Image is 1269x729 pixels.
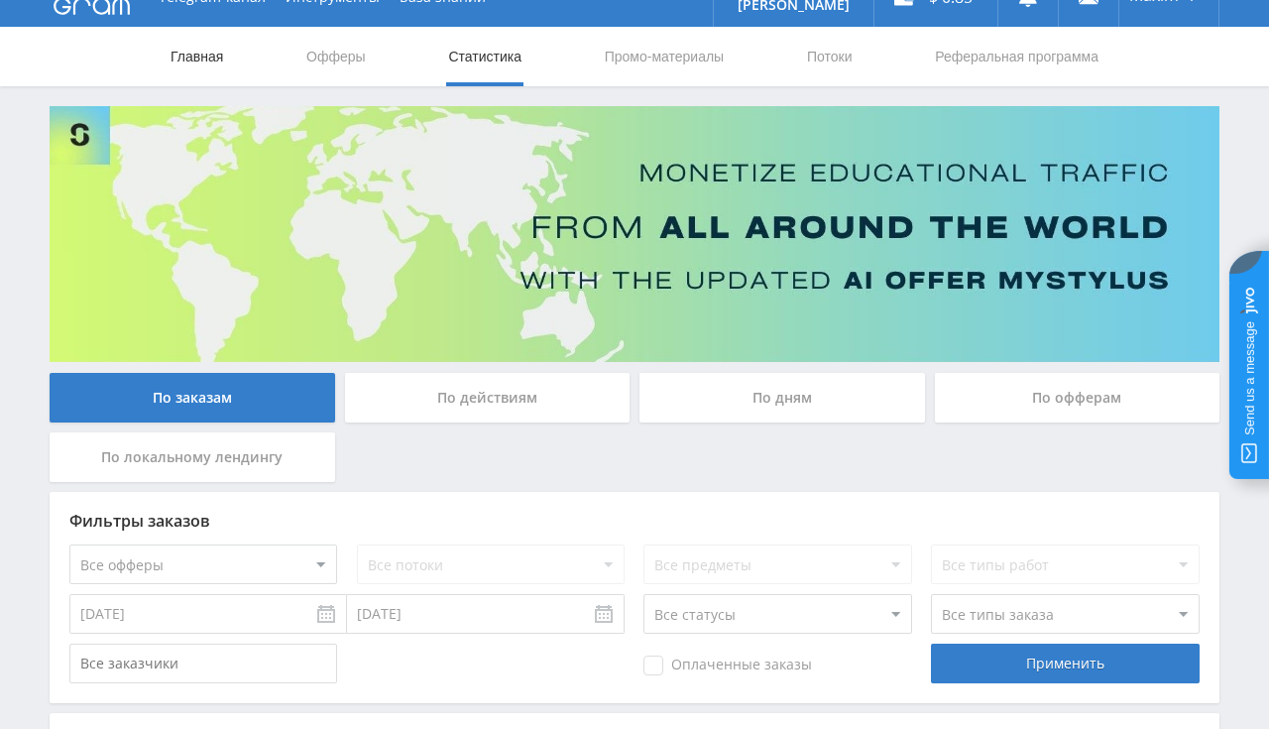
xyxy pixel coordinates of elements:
[50,432,335,482] div: По локальному лендингу
[639,373,925,423] div: По дням
[603,27,726,86] a: Промо-материалы
[933,27,1100,86] a: Реферальная программа
[345,373,631,423] div: По действиям
[931,644,1199,683] div: Применить
[304,27,368,86] a: Офферы
[169,27,225,86] a: Главная
[50,373,335,423] div: По заказам
[69,644,337,683] input: Все заказчики
[935,373,1220,423] div: По офферам
[69,512,1200,530] div: Фильтры заказов
[446,27,523,86] a: Статистика
[643,656,812,675] span: Оплаченные заказы
[50,106,1219,362] img: Banner
[805,27,855,86] a: Потоки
